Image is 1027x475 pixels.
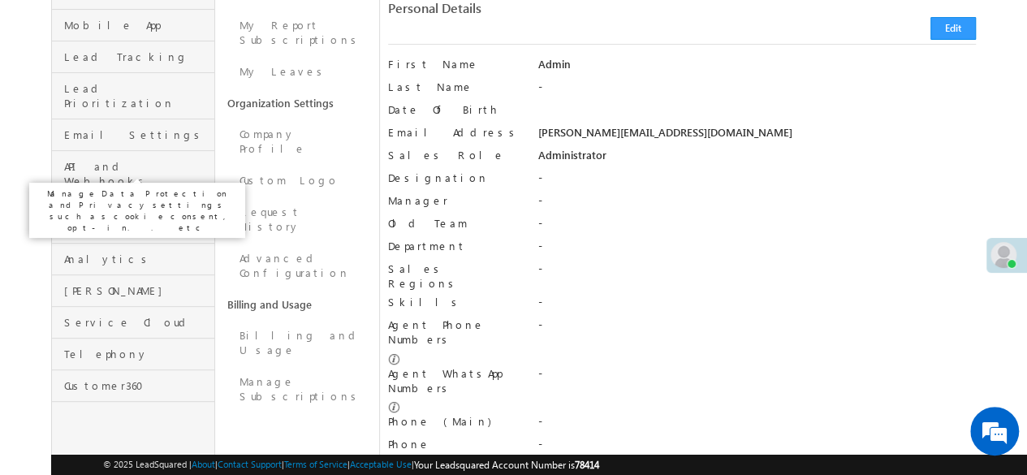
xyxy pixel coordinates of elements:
label: Date Of Birth [388,102,524,117]
button: Edit [930,17,976,40]
a: Mobile App [52,10,214,41]
span: API and Webhooks [64,159,210,188]
a: Custom Logo [215,165,378,196]
div: Admin [538,57,976,80]
a: Lead Prioritization [52,73,214,119]
a: Company Profile [215,119,378,165]
a: Lead Tracking [52,41,214,73]
div: - [538,193,976,216]
a: Billing and Usage [215,320,378,366]
label: Old Team [388,216,524,231]
a: Terms of Service [284,459,347,469]
a: Telephony [52,339,214,370]
a: Service Cloud [52,307,214,339]
div: - [538,366,976,389]
p: Manage Data Protection and Privacy settings such as cookie consent, opt-in.. etc [36,188,239,233]
div: - [538,295,976,317]
span: Email Settings [64,127,210,142]
label: Last Name [388,80,524,94]
a: Billing and Usage [215,289,378,320]
span: © 2025 LeadSquared | | | | | [103,457,599,473]
div: - [538,437,976,460]
span: Analytics [64,252,210,266]
div: Administrator [538,148,976,171]
a: Customer360 [52,370,214,402]
a: Contact Support [218,459,282,469]
div: - [538,80,976,102]
label: Agent WhatsApp Numbers [388,366,524,395]
a: Email Settings [52,119,214,151]
span: Your Leadsquared Account Number is [414,459,599,471]
label: Sales Regions [388,261,524,291]
div: - [538,317,976,340]
a: Acceptable Use [350,459,412,469]
label: Phone (Main) [388,414,524,429]
a: Request History [215,196,378,243]
div: - [538,414,976,437]
span: Lead Tracking [64,50,210,64]
a: Organization Settings [215,88,378,119]
div: - [538,261,976,284]
div: - [538,171,976,193]
a: [PERSON_NAME] [52,275,214,307]
label: Sales Role [388,148,524,162]
label: Agent Phone Numbers [388,317,524,347]
a: About [192,459,215,469]
span: Service Cloud [64,315,210,330]
div: [PERSON_NAME][EMAIL_ADDRESS][DOMAIN_NAME] [538,125,976,148]
div: Personal Details [388,1,675,24]
a: Manage Subscriptions [215,366,378,412]
label: Email Address [388,125,524,140]
a: API and Webhooks [52,151,214,197]
span: Telephony [64,347,210,361]
a: Advanced Configuration [215,243,378,289]
label: Phone (Mobile) [388,437,524,466]
a: My Report Subscriptions [215,10,378,56]
span: Mobile App [64,18,210,32]
span: Lead Prioritization [64,81,210,110]
label: Manager [388,193,524,208]
span: Customer360 [64,378,210,393]
div: - [538,239,976,261]
label: Designation [388,171,524,185]
a: Analytics [52,244,214,275]
div: - [538,216,976,239]
a: My Leaves [215,56,378,88]
span: 78414 [575,459,599,471]
label: Department [388,239,524,253]
label: Skills [388,295,524,309]
span: [PERSON_NAME] [64,283,210,298]
label: First Name [388,57,524,71]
